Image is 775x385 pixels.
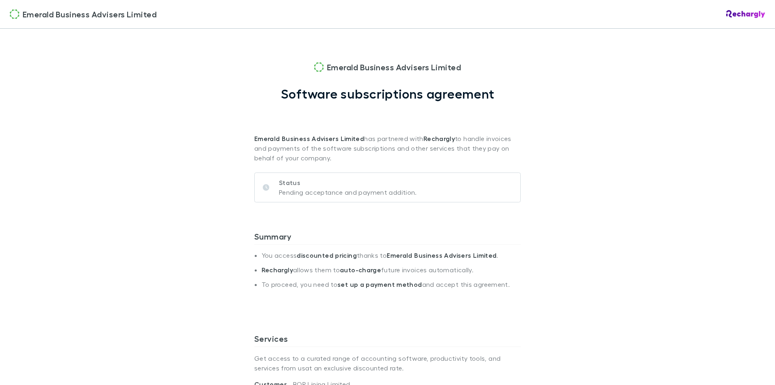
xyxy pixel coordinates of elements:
[327,61,461,73] span: Emerald Business Advisers Limited
[262,251,521,266] li: You access thanks to .
[314,62,324,72] img: Emerald Business Advisers Limited's Logo
[23,8,157,20] span: Emerald Business Advisers Limited
[254,101,521,163] p: has partnered with to handle invoices and payments of the software subscriptions and other servic...
[423,135,455,143] strong: Rechargly
[262,266,293,274] strong: Rechargly
[337,280,422,288] strong: set up a payment method
[297,251,357,259] strong: discounted pricing
[279,187,417,197] p: Pending acceptance and payment addition.
[726,10,765,18] img: Rechargly Logo
[281,86,494,101] h1: Software subscriptions agreement
[254,334,521,347] h3: Services
[10,9,19,19] img: Emerald Business Advisers Limited's Logo
[279,178,417,187] p: Status
[387,251,496,259] strong: Emerald Business Advisers Limited
[262,266,521,280] li: allows them to future invoices automatically.
[340,266,381,274] strong: auto-charge
[254,135,364,143] strong: Emerald Business Advisers Limited
[262,280,521,295] li: To proceed, you need to and accept this agreement.
[254,347,521,379] p: Get access to a curated range of accounting software, productivity tools, and services from us at...
[254,231,521,244] h3: Summary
